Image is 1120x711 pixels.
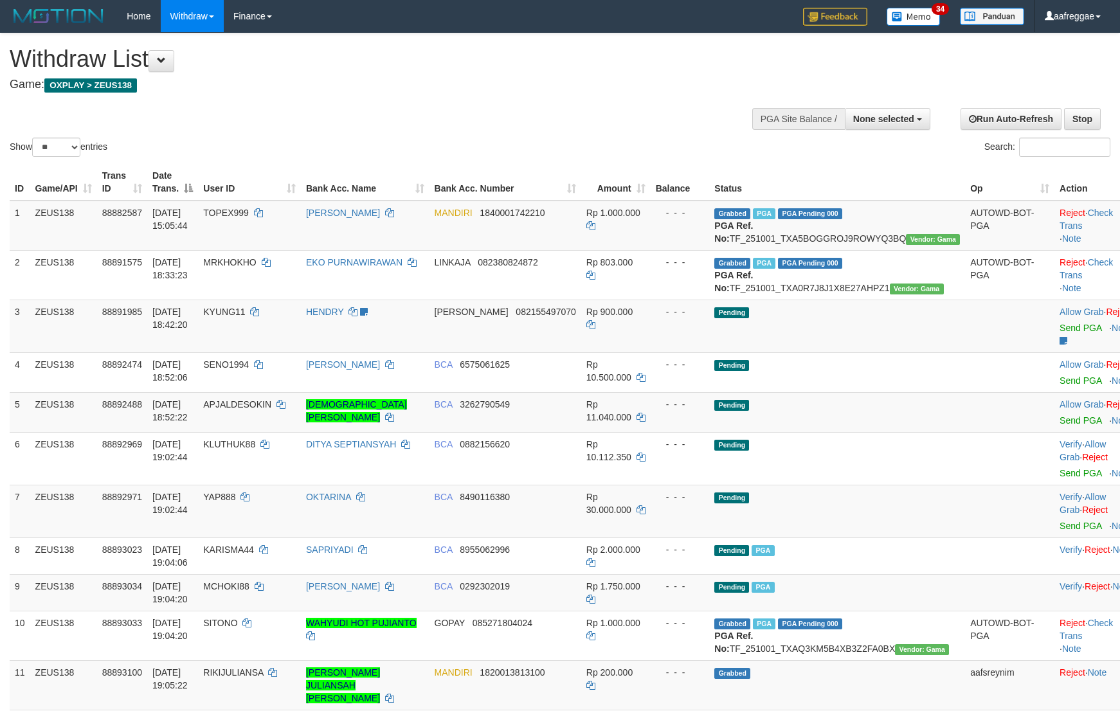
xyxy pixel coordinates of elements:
span: Copy 3262790549 to clipboard [460,399,510,410]
span: LINKAJA [435,257,471,267]
span: BCA [435,581,453,591]
a: Verify [1060,581,1082,591]
a: Send PGA [1060,521,1101,531]
b: PGA Ref. No: [714,221,753,244]
div: - - - [656,491,705,503]
a: Reject [1082,452,1108,462]
span: 88892969 [102,439,142,449]
span: SITONO [203,618,237,628]
a: [PERSON_NAME] [306,208,380,218]
th: Status [709,164,965,201]
span: Rp 1.000.000 [586,208,640,218]
span: Vendor URL: https://trx31.1velocity.biz [906,234,960,245]
div: - - - [656,438,705,451]
td: 7 [10,485,30,537]
span: 88893034 [102,581,142,591]
span: 88892474 [102,359,142,370]
span: Rp 1.000.000 [586,618,640,628]
h4: Game: [10,78,734,91]
span: Copy 082155497070 to clipboard [516,307,575,317]
a: Run Auto-Refresh [961,108,1061,130]
a: Reject [1060,667,1085,678]
td: ZEUS138 [30,392,97,432]
a: Reject [1085,544,1110,555]
select: Showentries [32,138,80,157]
span: Grabbed [714,258,750,269]
a: Send PGA [1060,375,1101,386]
a: Reject [1085,581,1110,591]
a: Check Trans [1060,208,1113,231]
a: EKO PURNAWIRAWAN [306,257,402,267]
a: Send PGA [1060,415,1101,426]
span: Rp 803.000 [586,257,633,267]
span: [DATE] 18:52:06 [152,359,188,382]
span: Copy 8955062996 to clipboard [460,544,510,555]
span: [DATE] 19:04:20 [152,618,188,641]
span: Pending [714,360,749,371]
a: Reject [1060,208,1085,218]
td: ZEUS138 [30,352,97,392]
span: Copy 8490116380 to clipboard [460,492,510,502]
a: Allow Grab [1060,307,1103,317]
img: Button%20Memo.svg [887,8,941,26]
h1: Withdraw List [10,46,734,72]
span: Copy 082380824872 to clipboard [478,257,537,267]
span: Pending [714,582,749,593]
span: Marked by aafpengsreynich [753,258,775,269]
td: 6 [10,432,30,485]
img: panduan.png [960,8,1024,25]
a: Note [1062,283,1081,293]
span: Pending [714,400,749,411]
td: ZEUS138 [30,537,97,574]
td: ZEUS138 [30,611,97,660]
td: ZEUS138 [30,485,97,537]
span: 88891985 [102,307,142,317]
span: MRKHOKHO [203,257,256,267]
div: PGA Site Balance / [752,108,845,130]
span: TOPEX999 [203,208,249,218]
img: MOTION_logo.png [10,6,107,26]
span: Rp 10.112.350 [586,439,631,462]
span: Vendor URL: https://trx31.1velocity.biz [895,644,949,655]
td: TF_251001_TXAQ3KM5B4XB3Z2FA0BX [709,611,965,660]
b: PGA Ref. No: [714,270,753,293]
span: Copy 6575061625 to clipboard [460,359,510,370]
span: 88891575 [102,257,142,267]
label: Search: [984,138,1110,157]
th: Amount: activate to sort column ascending [581,164,651,201]
span: Rp 10.500.000 [586,359,631,382]
th: Date Trans.: activate to sort column descending [147,164,198,201]
td: ZEUS138 [30,201,97,251]
span: Copy 085271804024 to clipboard [473,618,532,628]
span: [DATE] 18:52:22 [152,399,188,422]
span: SENO1994 [203,359,249,370]
td: TF_251001_TXA5BOGGROJ9ROWYQ3BQ [709,201,965,251]
a: WAHYUDI HOT PUJIANTO [306,618,417,628]
td: 9 [10,574,30,611]
a: Allow Grab [1060,492,1106,515]
input: Search: [1019,138,1110,157]
span: Marked by aafnoeunsreypich [753,208,775,219]
span: [DATE] 19:02:44 [152,439,188,462]
th: Trans ID: activate to sort column ascending [97,164,147,201]
td: 5 [10,392,30,432]
span: PGA Pending [778,618,842,629]
span: Copy 0882156620 to clipboard [460,439,510,449]
td: 11 [10,660,30,710]
a: Send PGA [1060,323,1101,333]
span: YAP888 [203,492,235,502]
td: aafsreynim [965,660,1054,710]
span: Copy 1820013813100 to clipboard [480,667,545,678]
span: Marked by aafnoeunsreypich [752,582,774,593]
th: User ID: activate to sort column ascending [198,164,301,201]
span: Marked by aafpengsreynich [753,618,775,629]
span: · [1060,399,1106,410]
span: · [1060,307,1106,317]
td: 1 [10,201,30,251]
a: Verify [1060,492,1082,502]
th: Game/API: activate to sort column ascending [30,164,97,201]
span: Rp 200.000 [586,667,633,678]
span: Rp 2.000.000 [586,544,640,555]
span: KLUTHUK88 [203,439,255,449]
span: PGA Pending [778,258,842,269]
